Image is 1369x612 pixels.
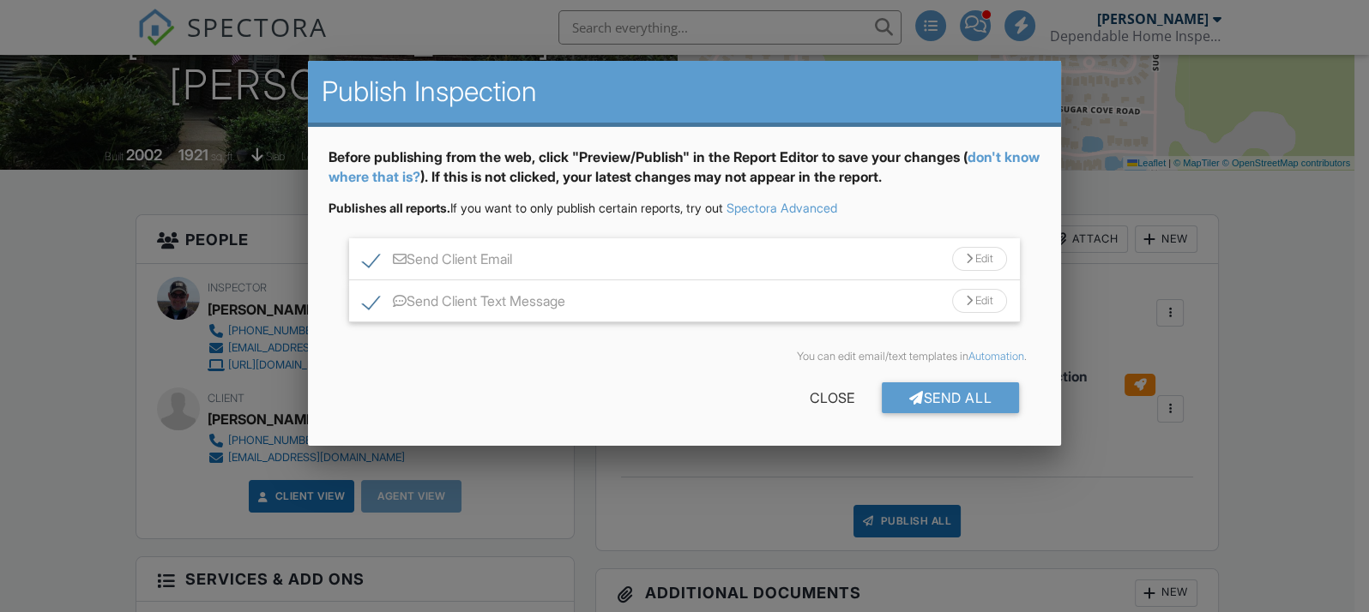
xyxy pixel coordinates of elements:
[363,251,512,273] label: Send Client Email
[329,147,1040,200] div: Before publishing from the web, click "Preview/Publish" in the Report Editor to save your changes...
[882,382,1019,413] div: Send All
[952,247,1007,271] div: Edit
[329,148,1040,184] a: don't know where that is?
[952,289,1007,313] div: Edit
[329,201,723,215] span: If you want to only publish certain reports, try out
[342,350,1027,363] div: You can edit email/text templates in .
[968,350,1024,363] a: Automation
[782,382,882,413] div: Close
[322,75,1047,109] h2: Publish Inspection
[363,293,565,315] label: Send Client Text Message
[727,201,837,215] a: Spectora Advanced
[329,201,450,215] strong: Publishes all reports.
